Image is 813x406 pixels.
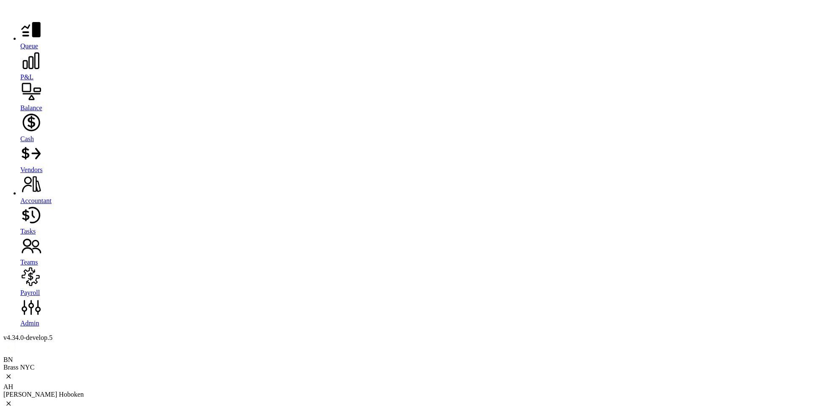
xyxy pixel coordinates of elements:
a: Queue [20,19,810,50]
a: Tasks [20,205,810,235]
span: Teams [20,259,38,266]
a: Admin [20,297,810,327]
div: AH [3,383,810,391]
span: Balance [20,104,42,111]
div: [PERSON_NAME] Hoboken [3,391,810,398]
a: Cash [20,112,810,143]
span: Admin [20,320,39,327]
span: Vendors [20,166,42,173]
div: BN [3,356,810,364]
div: Brass NYC [3,364,810,371]
div: v 4.34.0-develop.5 [3,334,810,342]
span: P&L [20,73,33,81]
a: Payroll [20,266,810,297]
span: Cash [20,135,34,142]
a: P&L [20,50,810,81]
a: Accountant [20,174,810,205]
span: Queue [20,42,38,50]
span: Tasks [20,228,36,235]
a: Vendors [20,143,810,174]
span: Payroll [20,289,40,296]
span: Accountant [20,197,52,204]
a: Balance [20,81,810,112]
a: Teams [20,235,810,266]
